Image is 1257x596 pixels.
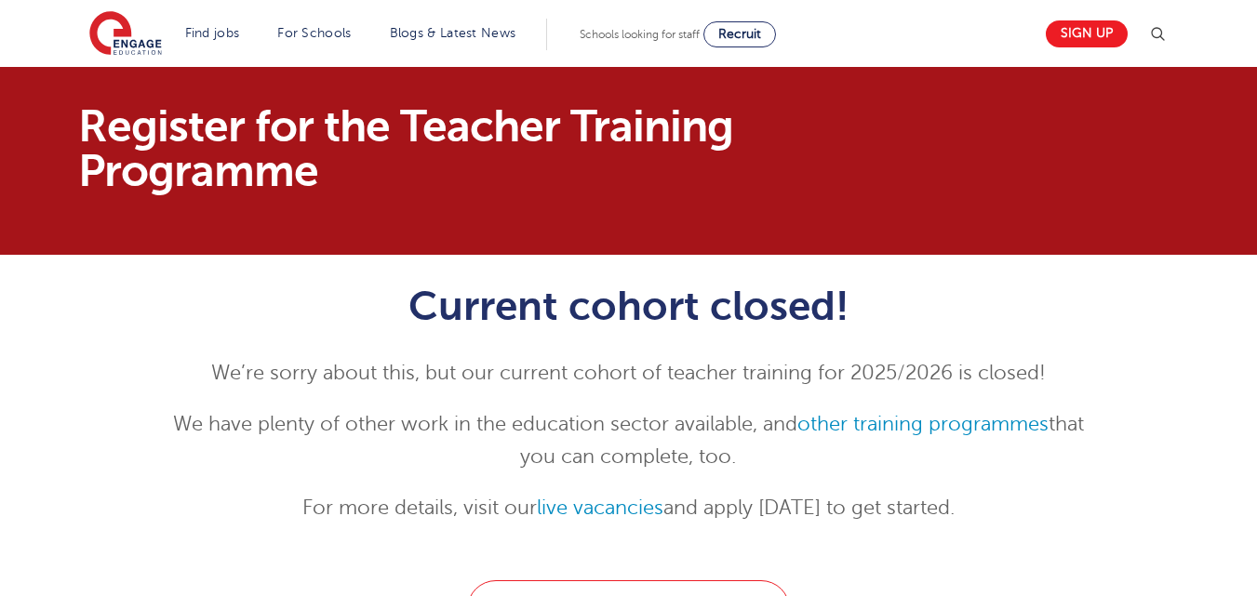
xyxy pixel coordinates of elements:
p: We have plenty of other work in the education sector available, and that you can complete, too. [172,408,1085,473]
a: Sign up [1046,20,1128,47]
img: Engage Education [89,11,162,58]
a: Find jobs [185,26,240,40]
a: other training programmes [797,413,1049,435]
h1: Register for the Teacher Training Programme [78,104,803,193]
p: We’re sorry about this, but our current cohort of teacher training for 2025/2026 is closed! [172,357,1085,390]
a: For Schools [277,26,351,40]
span: Schools looking for staff [580,28,700,41]
a: Blogs & Latest News [390,26,516,40]
a: Recruit [703,21,776,47]
p: For more details, visit our and apply [DATE] to get started. [172,492,1085,524]
a: live vacancies [537,497,663,519]
span: Recruit [718,27,761,41]
h1: Current cohort closed! [172,283,1085,329]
